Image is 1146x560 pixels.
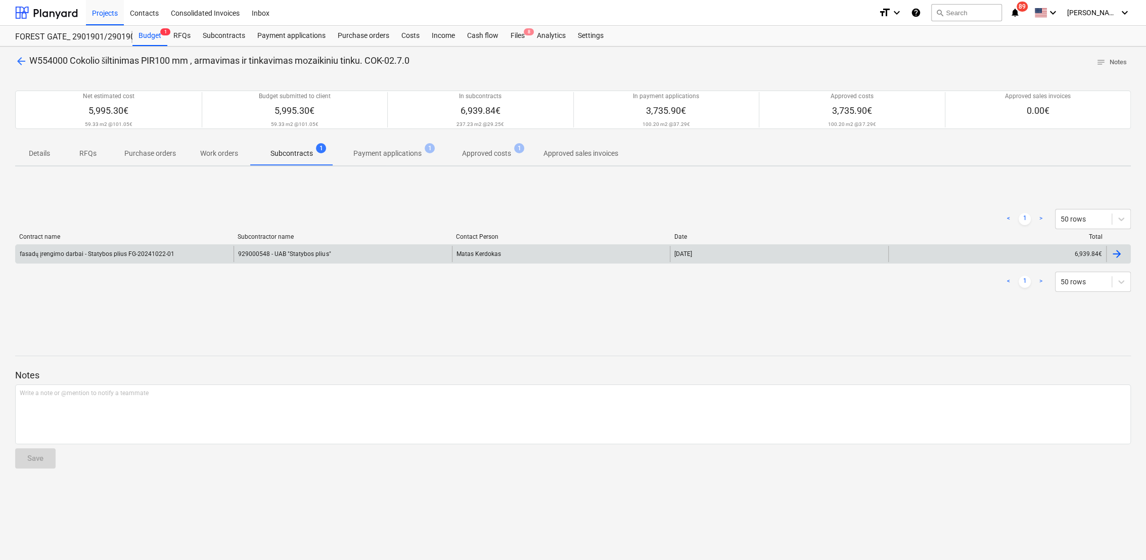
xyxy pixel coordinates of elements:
a: Income [426,26,461,46]
span: 1 [425,143,435,153]
span: 3,735.90€ [832,105,872,116]
span: 1 [316,143,326,153]
i: format_size [879,7,891,19]
div: Budget [132,26,167,46]
span: 6,939.84€ [461,105,500,116]
div: Contract name [19,233,230,240]
a: Subcontracts [197,26,251,46]
a: Page 1 is your current page [1019,213,1031,225]
span: 0.00€ [1026,105,1049,116]
span: [PERSON_NAME] [1067,9,1118,17]
p: Work orders [200,148,238,159]
a: Purchase orders [332,26,395,46]
p: 100.20 m2 @ 37.29€ [643,121,690,127]
div: [DATE] [674,250,692,257]
i: Knowledge base [911,7,921,19]
span: Notes [1096,57,1127,68]
a: Files8 [505,26,531,46]
span: 89 [1017,2,1028,12]
a: Cash flow [461,26,505,46]
p: Purchase orders [124,148,176,159]
span: 5,995.30€ [88,105,128,116]
span: arrow_back [15,55,27,67]
i: keyboard_arrow_down [891,7,903,19]
a: Analytics [531,26,572,46]
a: Next page [1035,276,1047,288]
button: Notes [1092,55,1131,70]
p: 100.20 m2 @ 37.29€ [828,121,876,127]
div: 6,939.84€ [888,246,1106,262]
span: 1 [160,28,170,35]
p: In subcontracts [459,92,501,101]
a: Next page [1035,213,1047,225]
button: Search [931,4,1002,21]
a: Settings [572,26,610,46]
div: Total [892,233,1103,240]
p: Payment applications [353,148,422,159]
p: 237.23 m2 @ 29.25€ [456,121,504,127]
a: Budget1 [132,26,167,46]
a: Page 1 is your current page [1019,276,1031,288]
span: notes [1096,58,1106,67]
p: Net estimated cost [83,92,134,101]
span: 1 [514,143,524,153]
p: RFQs [76,148,100,159]
i: keyboard_arrow_down [1047,7,1059,19]
p: Details [27,148,52,159]
p: Approved costs [831,92,873,101]
p: Approved sales invoices [1005,92,1071,101]
a: Payment applications [251,26,332,46]
div: Date [674,233,884,240]
a: RFQs [167,26,197,46]
span: 5,995.30€ [274,105,314,116]
iframe: Chat Widget [1095,511,1146,560]
p: In payment applications [633,92,699,101]
div: 929000548 - UAB "Statybos plius" [234,246,451,262]
div: Subcontractor name [238,233,448,240]
span: search [936,9,944,17]
div: FOREST GATE_ 2901901/2901902/2901903 [15,32,120,42]
a: Previous page [1002,213,1015,225]
i: notifications [1010,7,1020,19]
i: keyboard_arrow_down [1119,7,1131,19]
a: Costs [395,26,426,46]
span: 3,735.90€ [646,105,686,116]
a: Previous page [1002,276,1015,288]
div: Matas Kerdokas [452,246,670,262]
p: Subcontracts [270,148,313,159]
span: W554000 Cokolio šiltinimas PIR100 mm , armavimas ir tinkavimas mozaikiniu tinku. COK-02.7.0 [29,55,409,66]
p: Budget submitted to client [259,92,331,101]
div: Files [505,26,531,46]
div: fasadų įrengimo darbai - Statybos plius FG-20241022-01 [20,250,174,258]
p: Approved costs [462,148,511,159]
p: Approved sales invoices [543,148,618,159]
span: 8 [524,28,534,35]
p: Notes [15,369,1131,381]
p: 59.33 m2 @ 101.05€ [85,121,132,127]
div: Contact Person [456,233,666,240]
p: 59.33 m2 @ 101.05€ [271,121,318,127]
